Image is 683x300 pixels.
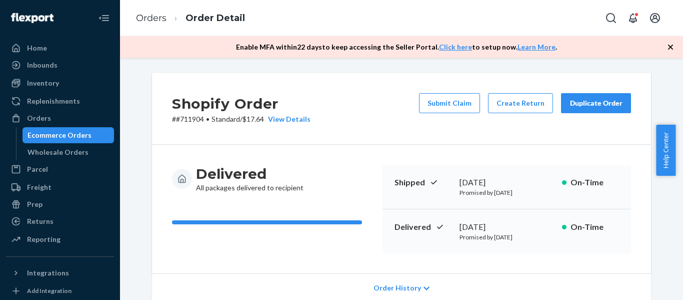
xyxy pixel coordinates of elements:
div: Wholesale Orders [27,147,88,157]
p: Promised by [DATE] [459,233,554,241]
button: Open account menu [645,8,665,28]
p: Enable MFA within 22 days to keep accessing the Seller Portal. to setup now. . [236,42,557,52]
div: Reporting [27,234,60,244]
a: Prep [6,196,114,212]
div: Integrations [27,268,69,278]
button: Close Navigation [94,8,114,28]
button: Integrations [6,265,114,281]
div: Inventory [27,78,59,88]
div: Orders [27,113,51,123]
a: Add Integration [6,285,114,297]
div: Returns [27,216,53,226]
span: • [206,115,209,123]
h3: Delivered [196,165,303,183]
a: Inbounds [6,57,114,73]
p: # #711904 / $17.64 [172,114,310,124]
a: Inventory [6,75,114,91]
button: View Details [264,114,310,124]
div: All packages delivered to recipient [196,165,303,193]
button: Duplicate Order [561,93,631,113]
div: [DATE] [459,221,554,233]
a: Freight [6,179,114,195]
div: Inbounds [27,60,57,70]
div: Parcel [27,164,48,174]
a: Parcel [6,161,114,177]
div: Home [27,43,47,53]
p: On-Time [570,221,619,233]
div: Ecommerce Orders [27,130,91,140]
span: Order History [373,283,421,293]
a: Replenishments [6,93,114,109]
button: Submit Claim [419,93,480,113]
p: Promised by [DATE] [459,188,554,197]
a: Learn More [517,43,555,51]
a: Orders [136,13,166,24]
div: Duplicate Order [569,98,622,108]
a: Home [6,40,114,56]
p: Delivered [394,221,451,233]
a: Ecommerce Orders [22,127,114,143]
div: Replenishments [27,96,80,106]
a: Wholesale Orders [22,144,114,160]
a: Orders [6,110,114,126]
ol: breadcrumbs [128,4,253,33]
button: Open notifications [623,8,643,28]
p: On-Time [570,177,619,188]
p: Shipped [394,177,451,188]
div: Prep [27,199,42,209]
div: [DATE] [459,177,554,188]
span: Standard [211,115,240,123]
h2: Shopify Order [172,93,310,114]
a: Order Detail [185,13,245,24]
a: Returns [6,213,114,229]
iframe: Opens a widget where you can chat to one of our agents [619,270,673,295]
a: Reporting [6,231,114,247]
img: Flexport logo [11,13,53,23]
button: Open Search Box [601,8,621,28]
button: Help Center [656,125,675,176]
div: Add Integration [27,286,71,295]
div: Freight [27,182,51,192]
a: Click here [439,43,472,51]
button: Create Return [488,93,553,113]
